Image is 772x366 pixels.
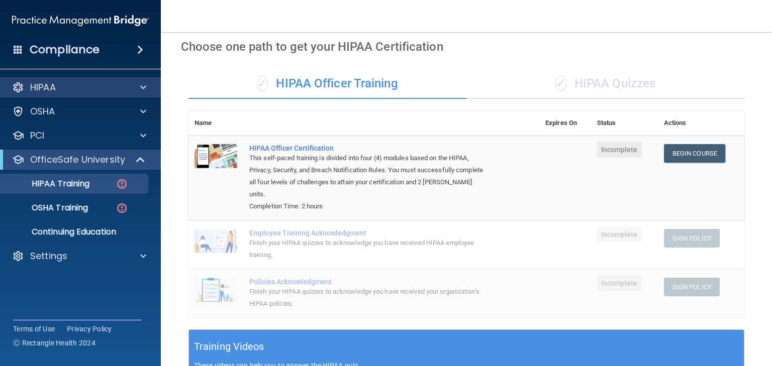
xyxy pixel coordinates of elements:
span: Incomplete [597,275,642,291]
p: HIPAA [30,81,56,93]
a: OfficeSafe University [12,154,146,166]
div: HIPAA Officer Training [188,69,466,99]
a: Privacy Policy [67,324,112,334]
span: ✓ [555,76,566,91]
a: Terms of Use [13,324,55,334]
img: PMB logo [12,11,149,31]
p: Settings [30,250,67,262]
div: Finish your HIPAA quizzes to acknowledge you have received HIPAA employee training. [249,237,489,261]
th: Expires On [539,111,591,136]
div: Policies Acknowledgment [249,278,489,286]
a: HIPAA [12,81,146,93]
p: OSHA Training [7,203,88,213]
p: OfficeSafe University [30,154,125,166]
a: HIPAA Officer Certification [249,144,489,152]
h4: Compliance [30,43,100,57]
button: Sign Policy [664,278,720,296]
a: Begin Course [664,144,725,163]
img: danger-circle.6113f641.png [116,202,128,214]
span: ✓ [257,76,268,91]
div: HIPAA Quizzes [466,69,744,99]
a: OSHA [12,105,146,117]
img: danger-circle.6113f641.png [116,178,128,190]
button: Sign Policy [664,229,720,248]
div: Completion Time: 2 hours [249,200,489,212]
div: Employee Training Acknowledgment [249,229,489,237]
span: Ⓒ Rectangle Health 2024 [13,338,95,348]
div: Finish your HIPAA quizzes to acknowledge you have received your organization’s HIPAA policies. [249,286,489,310]
div: This self-paced training is divided into four (4) modules based on the HIPAA, Privacy, Security, ... [249,152,489,200]
div: Choose one path to get your HIPAA Certification [181,32,752,61]
a: PCI [12,130,146,142]
span: Incomplete [597,226,642,242]
p: OSHA [30,105,55,117]
th: Name [188,111,243,136]
p: HIPAA Training [7,179,89,189]
h5: Training Videos [194,338,264,355]
p: PCI [30,130,44,142]
th: Actions [658,111,744,136]
th: Status [591,111,658,136]
a: Settings [12,250,146,262]
span: Incomplete [597,142,642,158]
p: Continuing Education [7,227,144,237]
